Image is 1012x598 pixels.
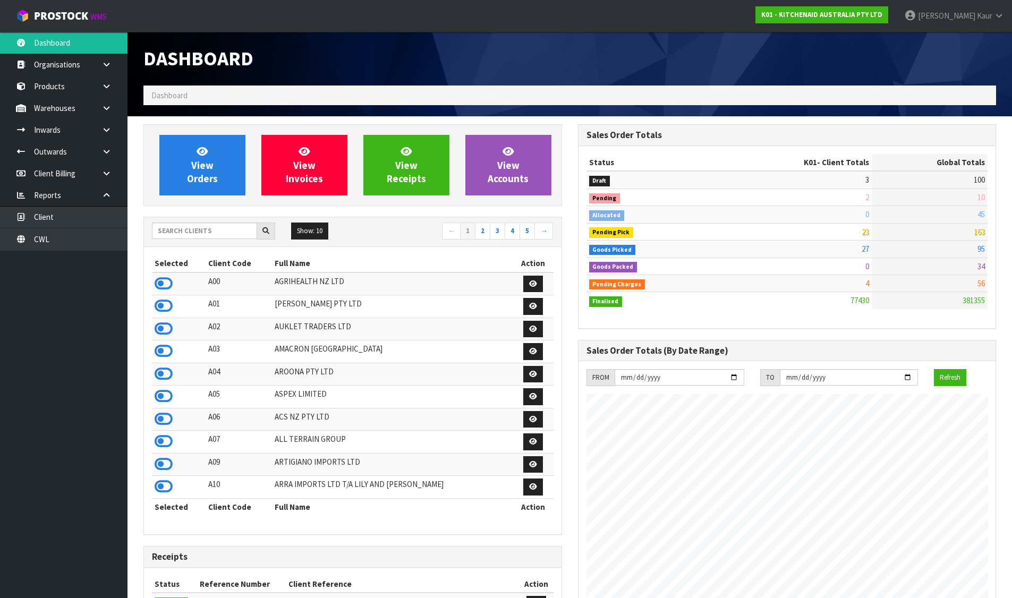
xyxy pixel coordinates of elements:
a: → [534,223,553,240]
nav: Page navigation [361,223,554,241]
span: 34 [977,261,985,271]
a: ViewInvoices [261,135,347,195]
td: [PERSON_NAME] PTY LTD [272,295,513,318]
a: 5 [520,223,535,240]
td: AUKLET TRADERS LTD [272,318,513,340]
td: A04 [206,363,273,386]
td: A00 [206,272,273,295]
th: Status [586,154,719,171]
a: ViewOrders [159,135,245,195]
span: 45 [977,209,985,219]
span: K01 [804,157,817,167]
a: K01 - KITCHENAID AUSTRALIA PTY LTD [755,6,888,23]
span: 27 [862,244,869,254]
a: 2 [475,223,490,240]
span: 4 [865,278,869,288]
th: - Client Totals [719,154,872,171]
a: ViewAccounts [465,135,551,195]
th: Full Name [272,498,513,515]
td: A07 [206,431,273,454]
div: TO [760,369,780,386]
span: View Orders [187,145,218,185]
h3: Receipts [152,552,554,562]
td: ARRA IMPORTS LTD T/A LILY AND [PERSON_NAME] [272,476,513,499]
span: Dashboard [143,46,253,71]
td: A01 [206,295,273,318]
td: A06 [206,408,273,431]
span: Finalised [589,296,623,307]
span: 100 [974,175,985,185]
th: Client Code [206,255,273,272]
th: Selected [152,255,206,272]
td: AMACRON [GEOGRAPHIC_DATA] [272,340,513,363]
span: Dashboard [151,90,188,100]
span: 381355 [963,295,985,305]
span: View Invoices [286,145,323,185]
img: cube-alt.png [16,9,29,22]
span: 56 [977,278,985,288]
a: 3 [490,223,505,240]
span: [PERSON_NAME] [918,11,975,21]
th: Status [152,576,197,593]
h3: Sales Order Totals (By Date Range) [586,346,988,356]
span: 77430 [851,295,869,305]
a: 1 [460,223,475,240]
th: Selected [152,498,206,515]
th: Action [519,576,554,593]
a: ViewReceipts [363,135,449,195]
td: ASPEX LIMITED [272,386,513,408]
input: Search clients [152,223,257,239]
button: Refresh [934,369,966,386]
a: ← [442,223,461,240]
td: A10 [206,476,273,499]
span: 95 [977,244,985,254]
td: A03 [206,340,273,363]
th: Client Reference [286,576,519,593]
span: View Accounts [488,145,529,185]
td: A09 [206,453,273,476]
th: Action [513,255,554,272]
th: Full Name [272,255,513,272]
th: Global Totals [872,154,988,171]
strong: K01 - KITCHENAID AUSTRALIA PTY LTD [761,10,882,19]
th: Action [513,498,554,515]
h3: Sales Order Totals [586,130,988,140]
span: 0 [865,261,869,271]
span: 10 [977,192,985,202]
span: Pending Charges [589,279,645,290]
span: Pending [589,193,620,204]
span: 163 [974,227,985,237]
th: Reference Number [197,576,286,593]
span: 2 [865,192,869,202]
div: FROM [586,369,615,386]
span: ProStock [34,9,88,23]
td: ALL TERRAIN GROUP [272,431,513,454]
td: A05 [206,386,273,408]
td: A02 [206,318,273,340]
span: 0 [865,209,869,219]
span: 3 [865,175,869,185]
span: Kaur [977,11,992,21]
span: Goods Picked [589,245,636,255]
a: 4 [505,223,520,240]
span: Allocated [589,210,625,221]
td: AROONA PTY LTD [272,363,513,386]
td: AGRIHEALTH NZ LTD [272,272,513,295]
th: Client Code [206,498,273,515]
td: ARTIGIANO IMPORTS LTD [272,453,513,476]
small: WMS [90,12,107,22]
button: Show: 10 [291,223,328,240]
span: Goods Packed [589,262,637,272]
span: View Receipts [387,145,426,185]
span: 23 [862,227,869,237]
td: ACS NZ PTY LTD [272,408,513,431]
span: Draft [589,176,610,186]
span: Pending Pick [589,227,634,238]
